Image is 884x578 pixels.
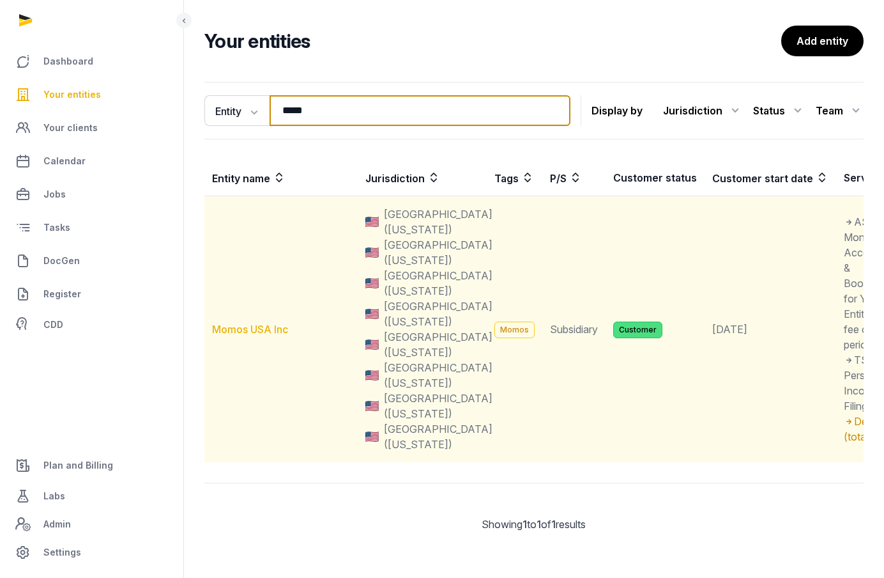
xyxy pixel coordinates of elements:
a: Plan and Billing [10,450,173,481]
div: Jurisdiction [663,100,743,121]
div: Status [753,100,805,121]
span: Admin [43,517,71,532]
span: [GEOGRAPHIC_DATA] ([US_STATE]) [384,329,492,360]
span: Jobs [43,187,66,202]
a: Calendar [10,146,173,176]
th: Entity name [204,160,358,196]
a: DocGen [10,246,173,276]
p: Display by [591,100,643,121]
a: Your clients [10,113,173,143]
span: Labs [43,488,65,504]
a: Tasks [10,212,173,243]
span: Plan and Billing [43,458,113,473]
span: [GEOGRAPHIC_DATA] ([US_STATE]) [384,207,492,237]
span: Your entities [43,87,101,102]
a: CDD [10,312,173,338]
span: 1 [537,518,541,531]
a: Your entities [10,79,173,110]
div: Showing to of results [204,517,864,532]
span: [GEOGRAPHIC_DATA] ([US_STATE]) [384,237,492,268]
span: Momos [494,322,535,338]
a: Register [10,279,173,309]
th: P/S [542,160,606,196]
a: Momos USA Inc [212,323,288,336]
span: Customer [613,322,662,338]
th: Customer start date [705,160,836,196]
span: Register [43,286,81,302]
th: Customer status [606,160,705,196]
span: [GEOGRAPHIC_DATA] ([US_STATE]) [384,421,492,452]
button: Entity [204,95,270,126]
span: DocGen [43,253,80,269]
a: Labs [10,481,173,512]
th: Jurisdiction [358,160,487,196]
span: [GEOGRAPHIC_DATA] ([US_STATE]) [384,299,492,329]
span: CDD [43,317,63,332]
th: Tags [487,160,542,196]
td: Subsidiary [542,196,606,463]
span: [GEOGRAPHIC_DATA] ([US_STATE]) [384,360,492,391]
h2: Your entities [204,29,781,52]
div: Team [816,100,864,121]
a: Add entity [781,26,864,56]
a: Admin [10,512,173,537]
span: Your clients [43,120,98,136]
span: Tasks [43,220,70,235]
td: [DATE] [705,196,836,463]
span: 1 [522,518,527,531]
a: Settings [10,537,173,568]
a: Jobs [10,179,173,210]
span: Dashboard [43,54,93,69]
span: Settings [43,545,81,560]
span: [GEOGRAPHIC_DATA] ([US_STATE]) [384,268,492,299]
a: Dashboard [10,46,173,77]
span: Calendar [43,153,86,169]
span: [GEOGRAPHIC_DATA] ([US_STATE]) [384,391,492,421]
span: 1 [551,518,556,531]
